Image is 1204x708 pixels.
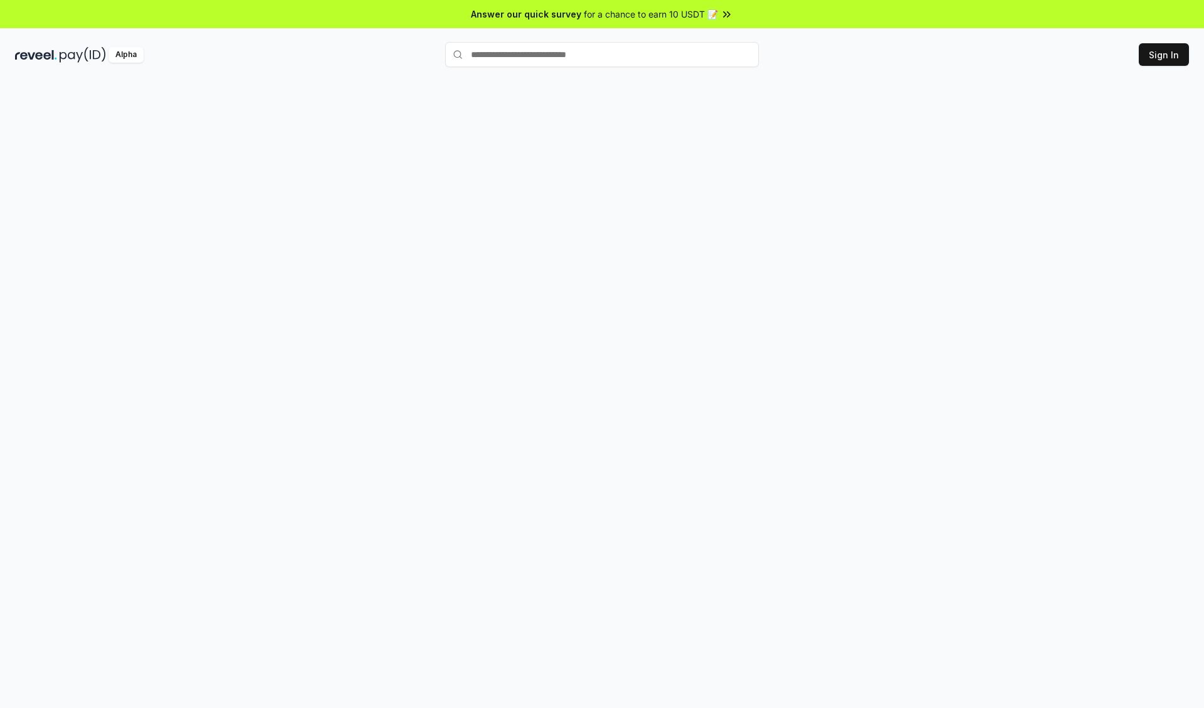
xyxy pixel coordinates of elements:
span: Answer our quick survey [471,8,581,21]
img: pay_id [60,47,106,63]
button: Sign In [1139,43,1189,66]
div: Alpha [108,47,144,63]
span: for a chance to earn 10 USDT 📝 [584,8,718,21]
img: reveel_dark [15,47,57,63]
